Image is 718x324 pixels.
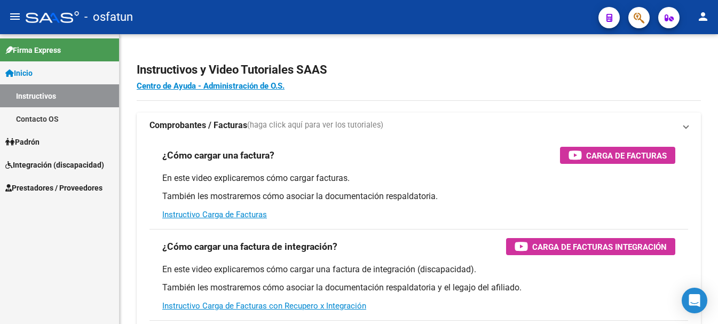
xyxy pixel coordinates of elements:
button: Carga de Facturas Integración [506,238,675,255]
div: Open Intercom Messenger [682,288,707,313]
span: Prestadores / Proveedores [5,182,102,194]
a: Centro de Ayuda - Administración de O.S. [137,81,285,91]
h3: ¿Cómo cargar una factura de integración? [162,239,337,254]
strong: Comprobantes / Facturas [149,120,247,131]
span: Integración (discapacidad) [5,159,104,171]
span: Firma Express [5,44,61,56]
a: Instructivo Carga de Facturas [162,210,267,219]
button: Carga de Facturas [560,147,675,164]
a: Instructivo Carga de Facturas con Recupero x Integración [162,301,366,311]
mat-expansion-panel-header: Comprobantes / Facturas(haga click aquí para ver los tutoriales) [137,113,701,138]
p: También les mostraremos cómo asociar la documentación respaldatoria. [162,191,675,202]
span: Carga de Facturas Integración [532,240,667,254]
mat-icon: menu [9,10,21,23]
mat-icon: person [697,10,709,23]
span: Carga de Facturas [586,149,667,162]
span: (haga click aquí para ver los tutoriales) [247,120,383,131]
h3: ¿Cómo cargar una factura? [162,148,274,163]
h2: Instructivos y Video Tutoriales SAAS [137,60,701,80]
span: Inicio [5,67,33,79]
p: En este video explicaremos cómo cargar facturas. [162,172,675,184]
p: También les mostraremos cómo asociar la documentación respaldatoria y el legajo del afiliado. [162,282,675,294]
span: - osfatun [84,5,133,29]
span: Padrón [5,136,40,148]
p: En este video explicaremos cómo cargar una factura de integración (discapacidad). [162,264,675,275]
